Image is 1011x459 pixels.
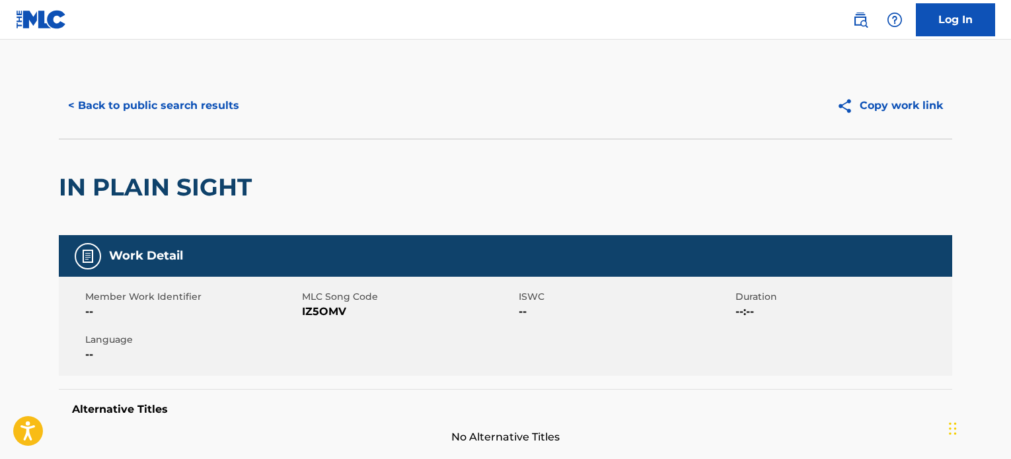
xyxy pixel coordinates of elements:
[827,89,952,122] button: Copy work link
[59,429,952,445] span: No Alternative Titles
[945,396,1011,459] iframe: Chat Widget
[302,304,515,320] span: IZ5OMV
[59,89,248,122] button: < Back to public search results
[852,12,868,28] img: search
[85,304,299,320] span: --
[735,290,949,304] span: Duration
[837,98,860,114] img: Copy work link
[916,3,995,36] a: Log In
[16,10,67,29] img: MLC Logo
[881,7,908,33] div: Help
[80,248,96,264] img: Work Detail
[949,409,957,448] div: Drag
[109,248,183,264] h5: Work Detail
[302,290,515,304] span: MLC Song Code
[519,304,732,320] span: --
[72,403,939,416] h5: Alternative Titles
[735,304,949,320] span: --:--
[85,347,299,363] span: --
[85,333,299,347] span: Language
[887,12,903,28] img: help
[85,290,299,304] span: Member Work Identifier
[59,172,258,202] h2: IN PLAIN SIGHT
[519,290,732,304] span: ISWC
[847,7,874,33] a: Public Search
